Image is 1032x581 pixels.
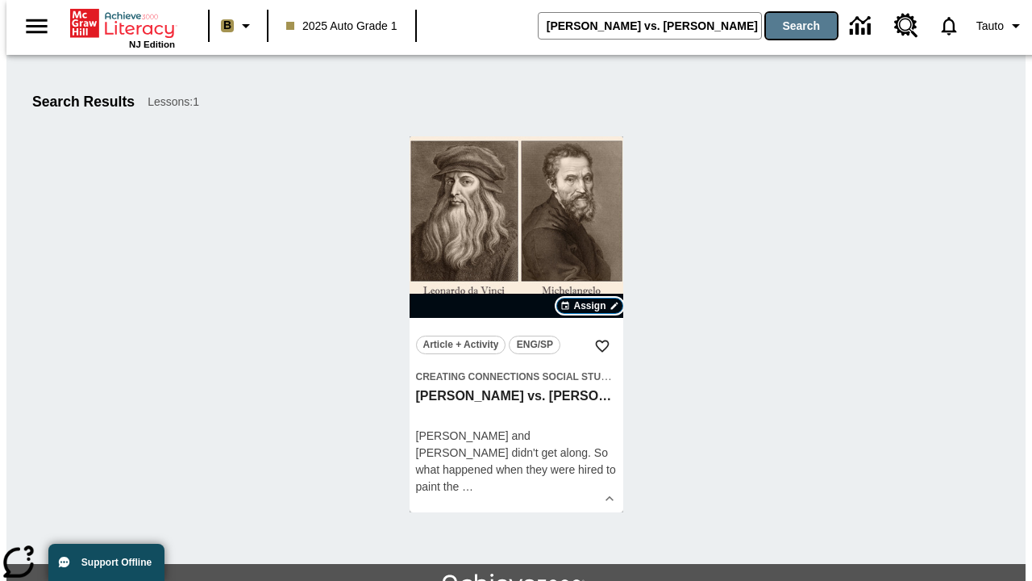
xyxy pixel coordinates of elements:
a: Data Center [840,4,884,48]
div: Home [70,6,175,49]
span: Support Offline [81,557,152,568]
span: Creating Connections Social Studies [416,371,624,382]
input: search field [539,13,761,39]
div: [PERSON_NAME] and [PERSON_NAME] didn't get along. So what happened when they were hired to paint the [416,428,617,495]
button: Boost Class color is light brown. Change class color [214,11,262,40]
h1: Search Results [32,94,135,111]
span: Tauto [976,18,1004,35]
span: NJ Edition [129,40,175,49]
span: B [223,15,231,36]
button: Article + Activity [416,336,506,354]
span: ENG/SP [517,336,553,353]
button: Search [766,13,837,39]
span: … [462,480,473,493]
a: Home [70,7,175,40]
span: 2025 Auto Grade 1 [286,18,397,35]
span: Topic: Creating Connections Social Studies/World History II [416,368,617,385]
div: lesson details [410,136,623,512]
h3: Michelangelo vs. Leonardo [416,388,617,405]
button: Assign Choose Dates [556,298,622,314]
button: Open side menu [13,2,60,50]
span: Article + Activity [423,336,499,353]
span: Lessons : 1 [148,94,199,111]
span: Assign [573,299,605,313]
a: Notifications [928,5,970,47]
button: Support Offline [48,544,164,581]
button: Profile/Settings [970,11,1032,40]
button: Add to Favorites [588,332,617,361]
button: ENG/SP [509,336,560,354]
button: Show Details [597,487,622,511]
a: Resource Center, Will open in new tab [884,4,928,48]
